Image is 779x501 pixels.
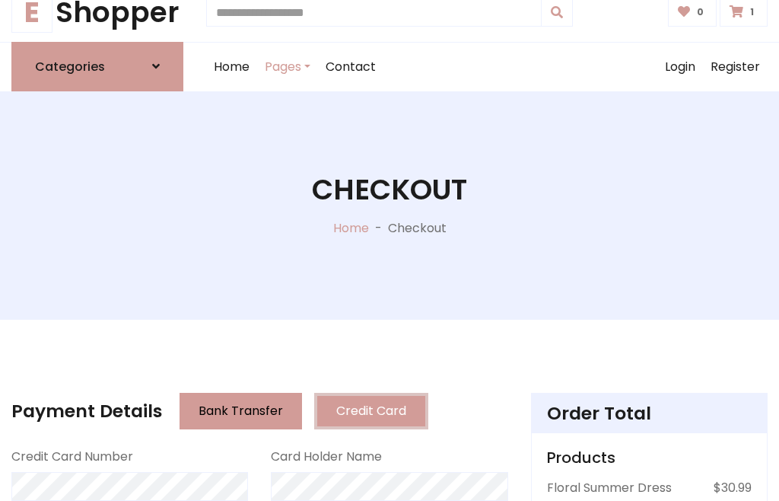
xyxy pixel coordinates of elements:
[11,42,183,91] a: Categories
[369,219,388,238] p: -
[35,59,105,74] h6: Categories
[547,479,672,497] p: Floral Summer Dress
[547,448,752,467] h5: Products
[11,448,133,466] label: Credit Card Number
[257,43,318,91] a: Pages
[693,5,707,19] span: 0
[657,43,703,91] a: Login
[318,43,383,91] a: Contact
[312,173,467,207] h1: Checkout
[388,219,447,238] p: Checkout
[11,400,162,422] h4: Payment Details
[703,43,768,91] a: Register
[271,448,382,466] label: Card Holder Name
[746,5,758,19] span: 1
[714,479,752,497] p: $30.99
[314,393,428,429] button: Credit Card
[180,393,302,429] button: Bank Transfer
[547,403,752,424] h4: Order Total
[206,43,257,91] a: Home
[333,219,369,237] a: Home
